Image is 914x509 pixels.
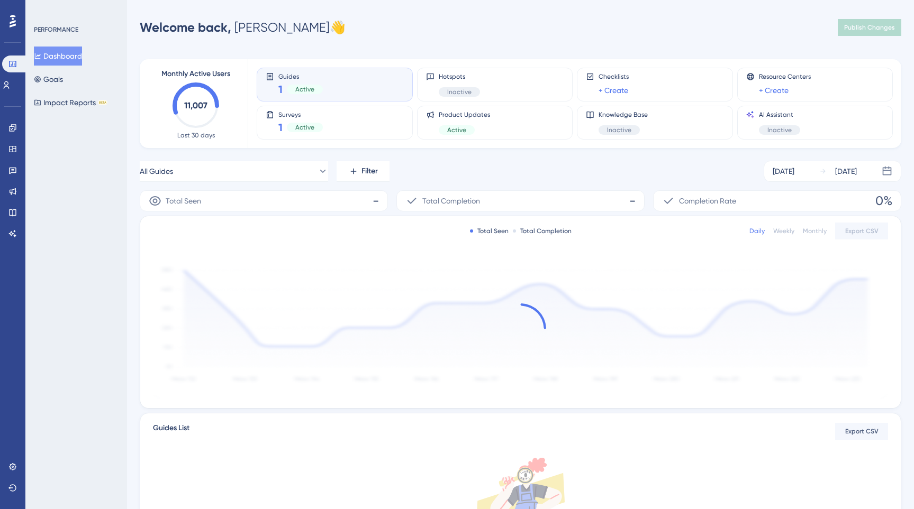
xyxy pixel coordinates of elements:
div: PERFORMANCE [34,25,78,34]
div: Weekly [773,227,794,235]
span: 1 [278,120,283,135]
span: - [373,192,379,209]
button: Dashboard [34,47,82,66]
div: [PERSON_NAME] 👋 [140,19,346,36]
button: Publish Changes [838,19,901,36]
button: Filter [337,161,390,182]
span: Active [447,126,466,134]
span: Guides [278,72,323,80]
span: AI Assistant [759,110,800,119]
span: Guides List [153,422,189,441]
div: [DATE] [773,165,794,178]
button: All Guides [140,161,328,182]
button: Goals [34,70,63,89]
span: Total Completion [422,195,480,207]
span: Filter [361,165,378,178]
span: Completion Rate [679,195,736,207]
span: - [629,192,636,209]
div: Total Completion [513,227,572,235]
span: Knowledge Base [599,110,648,119]
text: 11,007 [184,100,207,110]
a: + Create [599,84,628,97]
div: Monthly [803,227,827,235]
button: Impact ReportsBETA [34,93,107,112]
span: All Guides [140,165,173,178]
div: BETA [98,100,107,105]
button: Export CSV [835,223,888,239]
a: + Create [759,84,789,97]
span: Active [295,85,314,94]
span: Product Updates [439,110,490,119]
div: Total Seen [470,227,509,235]
span: 1 [278,82,283,97]
span: Inactive [607,126,631,134]
span: Welcome back, [140,20,231,35]
span: Checklists [599,72,629,81]
span: Total Seen [166,195,201,207]
span: 0% [875,192,892,209]
span: Inactive [447,88,472,96]
span: Publish Changes [844,23,895,32]
span: Surveys [278,110,323,118]
span: Monthly Active Users [161,68,230,80]
div: Daily [749,227,765,235]
span: Resource Centers [759,72,811,81]
span: Hotspots [439,72,480,81]
span: Last 30 days [177,131,215,140]
button: Export CSV [835,423,888,440]
span: Export CSV [845,227,879,235]
div: [DATE] [835,165,857,178]
span: Export CSV [845,427,879,436]
span: Inactive [767,126,792,134]
span: Active [295,123,314,132]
